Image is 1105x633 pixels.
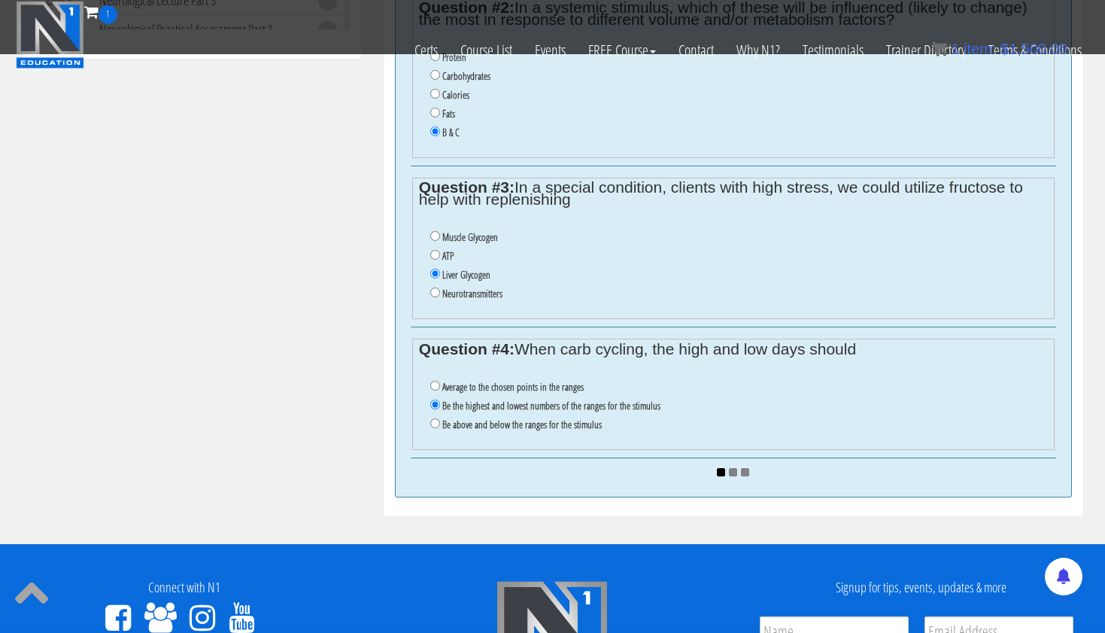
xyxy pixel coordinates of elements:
[977,24,1093,77] a: Terms & Conditions
[577,24,667,77] a: FREE Course
[442,381,584,393] label: Average to the chosen points in the ranges
[442,70,490,82] label: Carbohydrates
[442,89,469,101] label: Calories
[524,24,577,77] a: Events
[932,41,1067,57] a: 1 item: $1,500.00
[16,1,84,68] img: n1-education
[442,418,602,431] label: Be above and below the ranges for the stimulus
[1000,41,1009,57] span: $
[442,288,502,300] label: Neurotransmitters
[725,24,791,77] a: Why N1?
[1000,41,1067,57] bdi: 1,500.00
[748,580,1094,595] h4: Signup for tips, events, updates & more
[442,108,455,120] label: Fats
[875,24,977,77] a: Trainer Directory
[419,178,515,196] strong: Question #3:
[419,343,1047,355] legend: When carb cycling, the high and low days should
[791,24,875,77] a: Testimonials
[419,181,1047,205] legend: In a special condition, clients with high stress, we could utilize fructose to help with replenis...
[667,24,725,77] a: Contact
[403,24,449,77] a: Certs
[442,250,454,262] label: ATP
[11,580,357,595] h4: Connect with N1
[964,41,996,57] span: item:
[449,24,524,77] a: Course List
[717,468,749,476] img: ajax_loader.gif
[84,2,117,22] a: 1
[419,340,515,358] strong: Question #4:
[932,41,947,56] img: icon11.png
[442,400,660,412] label: Be the highest and lowest numbers of the ranges for the stimulus
[99,5,117,24] span: 1
[442,231,498,243] label: Muscle Glycogen
[442,269,490,281] label: Liver Glycogen
[442,126,460,138] label: B & C
[951,41,959,57] span: 1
